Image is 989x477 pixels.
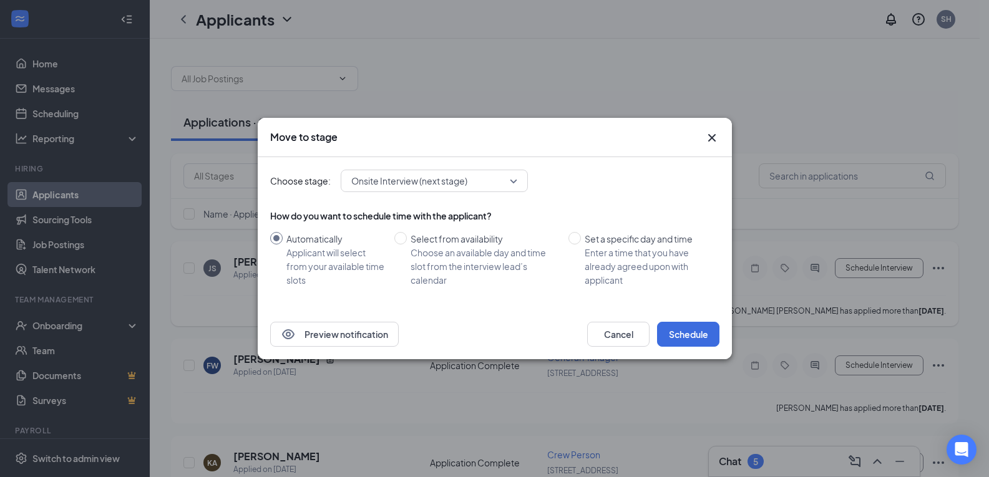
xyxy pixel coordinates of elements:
button: Cancel [587,322,650,347]
div: Automatically [286,232,384,246]
svg: Cross [704,130,719,145]
div: Choose an available day and time slot from the interview lead’s calendar [411,246,558,287]
div: Set a specific day and time [585,232,709,246]
button: Close [704,130,719,145]
h3: Move to stage [270,130,338,144]
div: Select from availability [411,232,558,246]
div: Enter a time that you have already agreed upon with applicant [585,246,709,287]
button: EyePreview notification [270,322,399,347]
div: How do you want to schedule time with the applicant? [270,210,719,222]
div: Open Intercom Messenger [947,435,977,465]
div: Applicant will select from your available time slots [286,246,384,287]
span: Choose stage: [270,174,331,188]
svg: Eye [281,327,296,342]
span: Onsite Interview (next stage) [351,171,467,190]
button: Schedule [657,322,719,347]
